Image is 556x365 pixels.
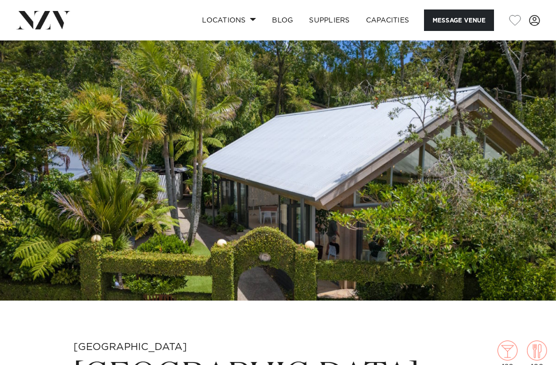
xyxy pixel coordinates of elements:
img: nzv-logo.png [16,11,70,29]
button: Message Venue [424,9,494,31]
a: SUPPLIERS [301,9,357,31]
a: Locations [194,9,264,31]
a: Capacities [358,9,417,31]
img: cocktail.png [497,341,517,361]
img: dining.png [527,341,547,361]
small: [GEOGRAPHIC_DATA] [73,342,187,352]
a: BLOG [264,9,301,31]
